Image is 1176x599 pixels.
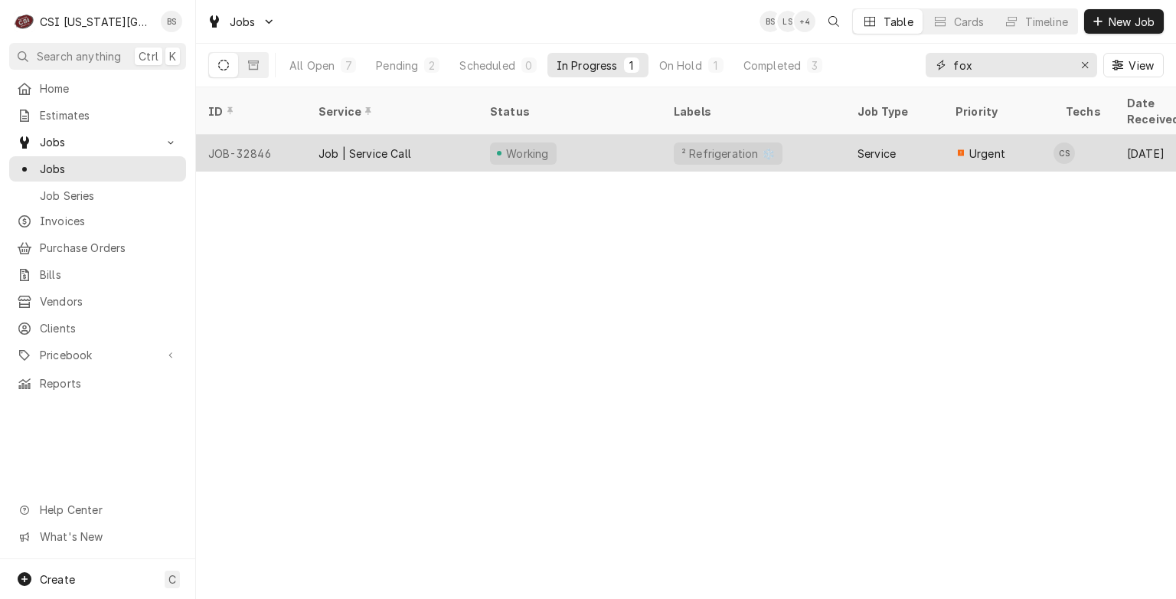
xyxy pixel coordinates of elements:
span: K [169,48,176,64]
div: Cards [954,14,985,30]
span: Help Center [40,502,177,518]
div: LS [777,11,799,32]
a: Vendors [9,289,186,314]
a: Reports [9,371,186,396]
a: Clients [9,316,186,341]
button: Open search [822,9,846,34]
span: Jobs [230,14,256,30]
div: ² Refrigeration ❄️ [680,146,776,162]
div: Priority [955,103,1038,119]
div: CSI Kansas City's Avatar [14,11,35,32]
div: Brent Seaba's Avatar [759,11,781,32]
div: Brent Seaba's Avatar [161,11,182,32]
div: BS [161,11,182,32]
div: Completed [743,57,801,74]
span: Urgent [969,146,1005,162]
a: Go to Jobs [201,9,282,34]
div: C [14,11,35,32]
button: New Job [1084,9,1164,34]
div: ID [208,103,291,119]
span: Ctrl [139,48,158,64]
span: C [168,571,176,588]
span: Jobs [40,161,178,177]
a: Go to Jobs [9,129,186,155]
div: Working [504,146,550,162]
button: Erase input [1073,53,1097,77]
div: Scheduled [459,57,514,74]
a: Invoices [9,208,186,234]
span: Search anything [37,48,121,64]
div: Labels [674,103,833,119]
span: Job Series [40,188,178,204]
a: Go to Pricebook [9,342,186,368]
div: Job Type [857,103,931,119]
div: Christian Simmons's Avatar [1053,142,1075,164]
span: What's New [40,529,177,545]
div: Service [318,103,462,119]
div: 1 [711,57,720,74]
a: Jobs [9,156,186,182]
div: + 4 [794,11,815,32]
a: Purchase Orders [9,235,186,260]
button: View [1103,53,1164,77]
div: Table [884,14,913,30]
span: Purchase Orders [40,240,178,256]
a: Home [9,76,186,101]
a: Go to Help Center [9,497,186,522]
div: 2 [427,57,436,74]
div: On Hold [659,57,702,74]
div: CSI [US_STATE][GEOGRAPHIC_DATA] [40,14,152,30]
div: Techs [1066,103,1102,119]
span: Invoices [40,213,178,229]
div: Job | Service Call [318,146,411,162]
div: CS [1053,142,1075,164]
span: Bills [40,267,178,283]
a: Go to What's New [9,524,186,549]
div: All Open [289,57,335,74]
a: Bills [9,262,186,287]
span: Home [40,80,178,97]
span: Create [40,573,75,586]
div: 7 [344,57,353,74]
span: Estimates [40,107,178,123]
div: JOB-32846 [196,135,306,172]
input: Keyword search [953,53,1068,77]
div: In Progress [557,57,618,74]
div: Timeline [1025,14,1068,30]
span: View [1125,57,1157,74]
span: Clients [40,320,178,336]
span: Jobs [40,134,155,150]
span: New Job [1106,14,1158,30]
div: Pending [376,57,418,74]
div: Service [857,146,896,162]
div: BS [759,11,781,32]
div: 3 [810,57,819,74]
span: Pricebook [40,347,155,363]
div: 0 [524,57,534,74]
div: 1 [627,57,636,74]
span: Reports [40,375,178,391]
span: Vendors [40,293,178,309]
button: Search anythingCtrlK [9,43,186,70]
a: Job Series [9,183,186,208]
div: Status [490,103,646,119]
a: Estimates [9,103,186,128]
div: Lindsay Stover's Avatar [777,11,799,32]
